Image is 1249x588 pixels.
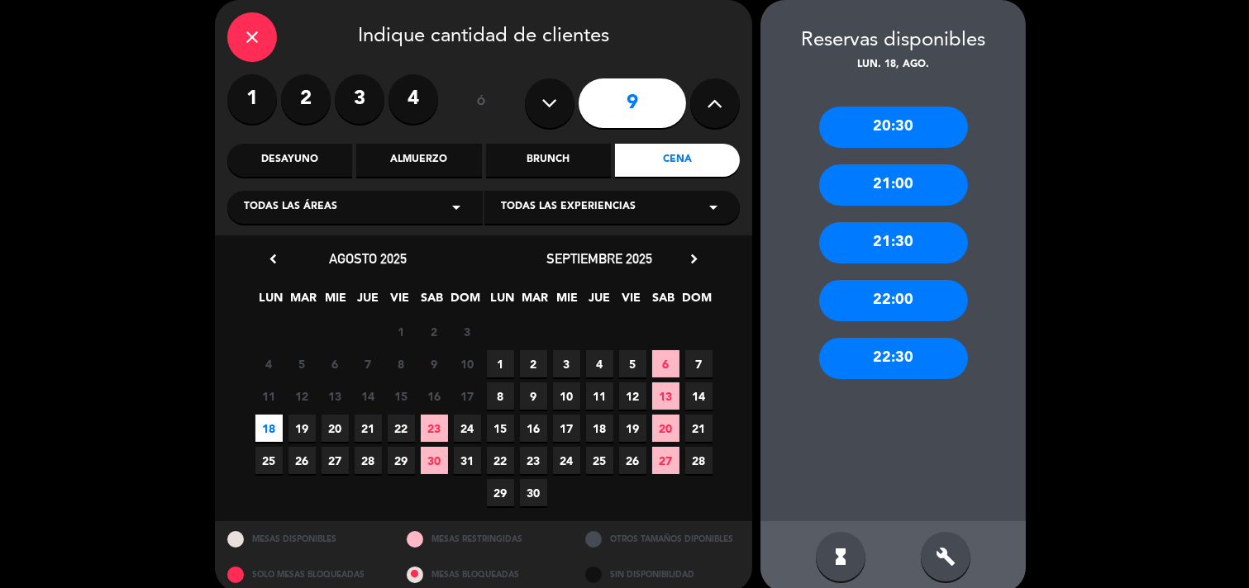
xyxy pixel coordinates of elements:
span: 21 [355,415,382,442]
span: Todas las áreas [244,199,337,216]
span: 14 [685,382,713,410]
span: VIE [618,288,646,315]
span: 18 [586,415,613,442]
span: 21 [685,415,713,442]
span: JUE [355,288,382,315]
span: septiembre 2025 [546,250,652,267]
div: 22:30 [819,338,968,379]
span: 1 [388,318,415,345]
div: ó [455,74,508,132]
span: 23 [520,447,547,474]
span: MAR [290,288,317,315]
span: SAB [419,288,446,315]
div: Desayuno [227,144,352,177]
span: 31 [454,447,481,474]
span: 6 [652,350,679,377]
span: MIE [554,288,581,315]
span: 26 [288,447,316,474]
span: 6 [322,350,349,377]
span: 9 [520,382,547,410]
div: Indique cantidad de clientes [227,12,740,62]
span: MAR [522,288,549,315]
span: 7 [355,350,382,377]
span: 4 [586,350,613,377]
span: 15 [388,382,415,410]
i: build [936,547,956,567]
span: 29 [487,479,514,506]
span: 20 [322,415,349,442]
span: 12 [619,382,646,410]
span: 18 [255,415,283,442]
span: 27 [322,447,349,474]
span: 20 [652,415,679,442]
span: 23 [421,415,448,442]
span: 3 [553,350,580,377]
span: Todas las experiencias [501,199,636,216]
span: SAB [651,288,678,315]
span: 26 [619,447,646,474]
span: 17 [553,415,580,442]
span: 3 [454,318,481,345]
i: arrow_drop_down [703,197,723,217]
span: DOM [451,288,479,315]
span: 14 [355,382,382,410]
span: 25 [255,447,283,474]
span: 1 [487,350,514,377]
span: 28 [355,447,382,474]
span: 9 [421,350,448,377]
div: Almuerzo [356,144,481,177]
div: lun. 18, ago. [760,57,1026,73]
div: 22:00 [819,280,968,321]
i: close [242,27,262,47]
span: 5 [288,350,316,377]
span: 11 [586,382,613,410]
span: 19 [619,415,646,442]
span: JUE [586,288,613,315]
span: 13 [652,382,679,410]
i: hourglass_full [831,547,851,567]
span: 24 [553,447,580,474]
span: LUN [258,288,285,315]
span: DOM [683,288,710,315]
span: 15 [487,415,514,442]
span: 2 [421,318,448,345]
span: agosto 2025 [329,250,407,267]
span: 30 [520,479,547,506]
span: 16 [421,382,448,410]
span: 10 [454,350,481,377]
div: MESAS DISPONIBLES [215,521,394,557]
div: OTROS TAMAÑOS DIPONIBLES [573,521,752,557]
div: 21:30 [819,222,968,263]
div: Cena [615,144,740,177]
i: chevron_right [685,250,703,268]
span: 4 [255,350,283,377]
span: MIE [322,288,350,315]
span: 24 [454,415,481,442]
span: 17 [454,382,481,410]
span: 8 [388,350,415,377]
span: 30 [421,447,448,474]
span: 19 [288,415,316,442]
div: MESAS RESTRINGIDAS [394,521,574,557]
label: 1 [227,74,277,124]
span: 29 [388,447,415,474]
span: 5 [619,350,646,377]
span: 28 [685,447,713,474]
span: 27 [652,447,679,474]
label: 4 [389,74,438,124]
span: 8 [487,382,514,410]
span: 13 [322,382,349,410]
span: 22 [388,415,415,442]
span: 16 [520,415,547,442]
span: 22 [487,447,514,474]
span: LUN [489,288,517,315]
i: chevron_left [265,250,282,268]
span: 25 [586,447,613,474]
label: 3 [335,74,384,124]
span: 12 [288,382,316,410]
span: VIE [387,288,414,315]
i: arrow_drop_down [446,197,466,217]
span: 11 [255,382,283,410]
label: 2 [281,74,331,124]
div: 20:30 [819,107,968,148]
